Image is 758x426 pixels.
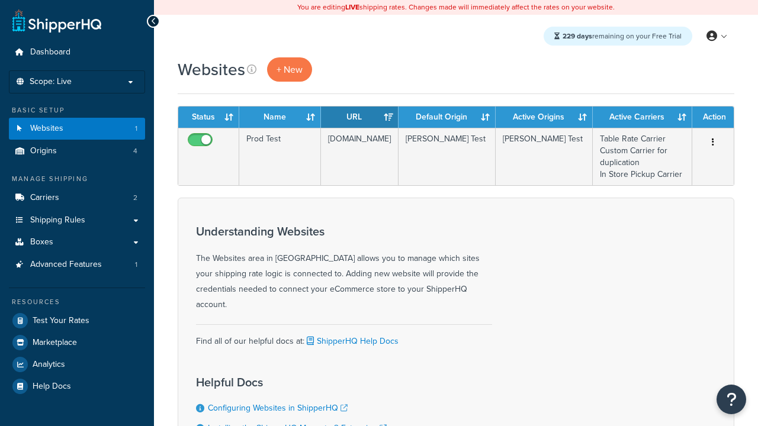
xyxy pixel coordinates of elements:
[692,106,734,128] th: Action
[9,41,145,63] a: Dashboard
[717,385,746,414] button: Open Resource Center
[33,382,71,392] span: Help Docs
[208,402,348,414] a: Configuring Websites in ShipperHQ
[345,2,359,12] b: LIVE
[563,31,592,41] strong: 229 days
[9,174,145,184] div: Manage Shipping
[30,260,102,270] span: Advanced Features
[196,324,492,349] div: Find all of our helpful docs at:
[196,225,492,238] h3: Understanding Websites
[9,231,145,253] a: Boxes
[135,260,137,270] span: 1
[9,187,145,209] li: Carriers
[544,27,692,46] div: remaining on your Free Trial
[30,193,59,203] span: Carriers
[9,297,145,307] div: Resources
[30,146,57,156] span: Origins
[9,209,145,231] a: Shipping Rules
[33,316,89,326] span: Test Your Rates
[9,140,145,162] a: Origins 4
[9,254,145,276] li: Advanced Features
[30,124,63,134] span: Websites
[9,118,145,140] a: Websites 1
[593,106,692,128] th: Active Carriers: activate to sort column ascending
[33,360,65,370] span: Analytics
[178,58,245,81] h1: Websites
[9,140,145,162] li: Origins
[30,215,85,225] span: Shipping Rules
[496,128,593,185] td: [PERSON_NAME] Test
[9,310,145,331] a: Test Your Rates
[133,193,137,203] span: 2
[267,57,312,82] a: + New
[196,225,492,312] div: The Websites area in [GEOGRAPHIC_DATA] allows you to manage which sites your shipping rate logic ...
[178,106,239,128] th: Status: activate to sort column ascending
[9,118,145,140] li: Websites
[304,335,399,347] a: ShipperHQ Help Docs
[9,187,145,209] a: Carriers 2
[593,128,692,185] td: Table Rate Carrier Custom Carrier for duplication In Store Pickup Carrier
[30,237,53,247] span: Boxes
[30,47,70,57] span: Dashboard
[239,128,321,185] td: Prod Test
[321,106,399,128] th: URL: activate to sort column ascending
[9,105,145,115] div: Basic Setup
[496,106,593,128] th: Active Origins: activate to sort column ascending
[239,106,321,128] th: Name: activate to sort column ascending
[33,338,77,348] span: Marketplace
[9,254,145,276] a: Advanced Features 1
[399,106,496,128] th: Default Origin: activate to sort column ascending
[9,332,145,353] a: Marketplace
[12,9,101,33] a: ShipperHQ Home
[196,376,409,389] h3: Helpful Docs
[277,63,303,76] span: + New
[321,128,399,185] td: [DOMAIN_NAME]
[9,354,145,375] a: Analytics
[133,146,137,156] span: 4
[30,77,72,87] span: Scope: Live
[399,128,496,185] td: [PERSON_NAME] Test
[9,376,145,397] a: Help Docs
[135,124,137,134] span: 1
